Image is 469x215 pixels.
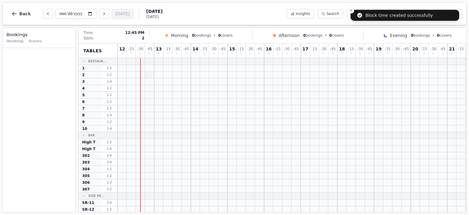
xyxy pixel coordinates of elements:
[449,47,455,51] span: 21
[218,33,233,38] span: covers
[6,6,36,21] button: Back
[329,33,344,38] span: covers
[102,120,117,124] span: 1 - 2
[279,32,300,39] span: Afternoon
[82,180,90,185] span: 306
[329,33,332,38] span: 0
[247,47,253,51] span: : 30
[322,52,324,55] span: 0
[43,9,53,19] button: Previous day
[82,106,85,111] span: 7
[125,30,144,35] span: 12:45 PM
[102,66,117,70] span: 1 - 2
[303,33,306,38] span: 0
[390,32,407,39] span: Evening
[296,11,310,16] span: Insights
[325,33,327,38] span: •
[403,47,409,51] span: : 45
[213,33,216,38] span: •
[458,47,464,51] span: : 15
[82,93,85,98] span: 5
[102,187,117,191] span: 1 - 2
[102,167,117,171] span: 1 - 2
[295,52,297,55] span: 0
[29,39,42,44] span: 0 covers
[130,52,132,55] span: 0
[82,146,96,151] span: High T
[6,39,24,44] span: 0 bookings
[119,47,125,51] span: 12
[275,47,281,51] span: : 15
[451,52,453,55] span: 0
[249,52,251,55] span: 0
[423,52,425,55] span: 0
[332,52,333,55] span: 0
[411,33,413,38] span: 0
[82,200,94,205] span: SR-11
[268,52,270,55] span: 0
[82,72,85,77] span: 2
[146,8,162,14] span: [DATE]
[195,52,196,55] span: 0
[366,47,372,51] span: : 45
[293,47,299,51] span: : 45
[405,52,407,55] span: 0
[102,180,117,185] span: 1 - 2
[357,47,363,51] span: : 30
[440,47,445,51] span: : 45
[88,194,105,198] span: Side Re...
[211,47,216,51] span: : 30
[82,173,90,178] span: 305
[321,47,326,51] span: : 30
[256,47,262,51] span: : 45
[102,72,117,77] span: 1 - 2
[88,59,107,64] span: Restaur...
[99,9,109,19] button: Next day
[176,52,178,55] span: 0
[82,66,85,71] span: 1
[437,33,439,38] span: 0
[311,47,317,51] span: : 15
[318,9,343,18] button: Search
[167,52,169,55] span: 0
[137,47,143,51] span: : 30
[350,52,352,55] span: 0
[385,47,391,51] span: : 15
[192,33,195,38] span: 0
[330,47,336,51] span: : 45
[102,207,117,212] span: 1 - 2
[313,52,315,55] span: 0
[359,52,361,55] span: 0
[83,36,94,41] span: Table:
[286,52,288,55] span: 0
[82,126,87,131] span: 10
[326,11,339,16] span: Search
[412,47,418,51] span: 20
[183,47,189,51] span: : 45
[171,32,188,39] span: Morning
[111,9,134,19] button: [DATE]
[102,153,117,158] span: 2 - 4
[394,47,400,51] span: : 30
[414,52,416,55] span: 0
[431,47,436,51] span: : 30
[376,47,381,51] span: 19
[83,30,93,35] span: Time:
[102,126,117,131] span: 1 - 4
[156,47,162,51] span: 13
[102,140,117,144] span: 1 - 2
[229,47,235,51] span: 15
[341,52,343,55] span: 0
[339,47,345,51] span: 18
[284,47,290,51] span: : 30
[411,33,430,38] span: bookings
[174,47,180,51] span: : 30
[82,113,85,118] span: 8
[437,33,452,38] span: covers
[348,47,354,51] span: : 15
[82,160,90,165] span: 303
[82,167,90,172] span: 304
[302,47,308,51] span: 17
[82,207,94,212] span: SR-12
[82,140,96,145] span: High T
